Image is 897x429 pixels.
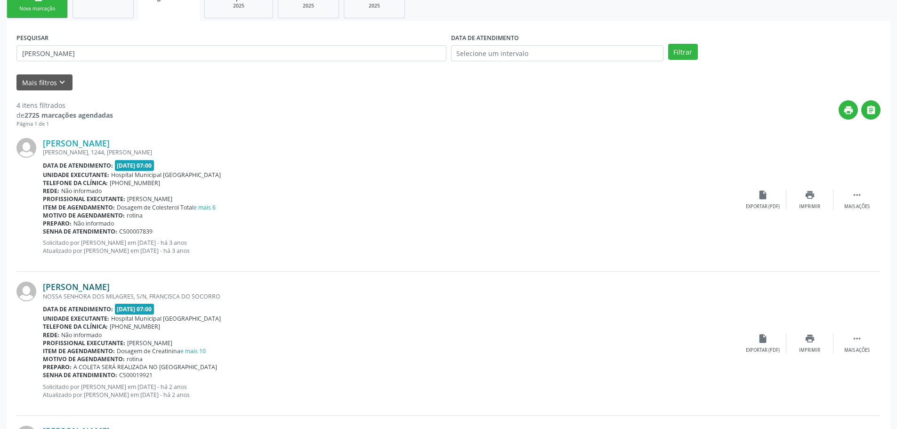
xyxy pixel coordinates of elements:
[194,203,216,211] a: e mais 6
[119,227,153,235] span: CS00007839
[211,2,266,9] div: 2025
[115,160,154,171] span: [DATE] 07:00
[43,148,739,156] div: [PERSON_NAME], 1244, [PERSON_NAME]
[43,331,59,339] b: Rede:
[127,211,143,219] span: rotina
[852,190,862,200] i: 
[799,203,820,210] div: Imprimir
[805,190,815,200] i: print
[110,323,160,331] span: [PHONE_NUMBER]
[746,347,780,354] div: Exportar (PDF)
[16,138,36,158] img: img
[805,333,815,344] i: print
[843,105,854,115] i: print
[852,333,862,344] i: 
[73,219,114,227] span: Não informado
[43,219,72,227] b: Preparo:
[111,171,221,179] span: Hospital Municipal [GEOGRAPHIC_DATA]
[43,371,117,379] b: Senha de atendimento:
[16,74,73,91] button: Mais filtroskeyboard_arrow_down
[839,100,858,120] button: print
[16,45,446,61] input: Nome, CNS
[61,187,102,195] span: Não informado
[43,239,739,255] p: Solicitado por [PERSON_NAME] em [DATE] - há 3 anos Atualizado por [PERSON_NAME] em [DATE] - há 3 ...
[668,44,698,60] button: Filtrar
[117,203,216,211] span: Dosagem de Colesterol Total
[16,120,113,128] div: Página 1 de 1
[57,77,67,88] i: keyboard_arrow_down
[43,211,125,219] b: Motivo de agendamento:
[758,333,768,344] i: insert_drive_file
[43,227,117,235] b: Senha de atendimento:
[43,315,109,323] b: Unidade executante:
[43,195,125,203] b: Profissional executante:
[861,100,881,120] button: 
[16,31,48,45] label: PESQUISAR
[127,339,172,347] span: [PERSON_NAME]
[43,162,113,170] b: Data de atendimento:
[746,203,780,210] div: Exportar (PDF)
[16,110,113,120] div: de
[799,347,820,354] div: Imprimir
[43,187,59,195] b: Rede:
[110,179,160,187] span: [PHONE_NUMBER]
[127,195,172,203] span: [PERSON_NAME]
[43,138,110,148] a: [PERSON_NAME]
[451,45,663,61] input: Selecione um intervalo
[844,347,870,354] div: Mais ações
[285,2,332,9] div: 2025
[127,355,143,363] span: rotina
[43,171,109,179] b: Unidade executante:
[866,105,876,115] i: 
[117,347,206,355] span: Dosagem de Creatinina
[119,371,153,379] span: CS00019921
[16,100,113,110] div: 4 itens filtrados
[43,347,115,355] b: Item de agendamento:
[43,203,115,211] b: Item de agendamento:
[180,347,206,355] a: e mais 10
[16,282,36,301] img: img
[14,5,61,12] div: Nova marcação
[43,323,108,331] b: Telefone da clínica:
[43,339,125,347] b: Profissional executante:
[115,304,154,315] span: [DATE] 07:00
[43,179,108,187] b: Telefone da clínica:
[43,292,739,300] div: NOSSA SENHORA DOS MILAGRES, S/N, FRANCISCA DO SOCORRO
[43,363,72,371] b: Preparo:
[758,190,768,200] i: insert_drive_file
[111,315,221,323] span: Hospital Municipal [GEOGRAPHIC_DATA]
[43,305,113,313] b: Data de atendimento:
[43,355,125,363] b: Motivo de agendamento:
[43,383,739,399] p: Solicitado por [PERSON_NAME] em [DATE] - há 2 anos Atualizado por [PERSON_NAME] em [DATE] - há 2 ...
[451,31,519,45] label: DATA DE ATENDIMENTO
[43,282,110,292] a: [PERSON_NAME]
[351,2,398,9] div: 2025
[61,331,102,339] span: Não informado
[73,363,217,371] span: A COLETA SERÁ REALIZADA NO [GEOGRAPHIC_DATA]
[24,111,113,120] strong: 2725 marcações agendadas
[844,203,870,210] div: Mais ações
